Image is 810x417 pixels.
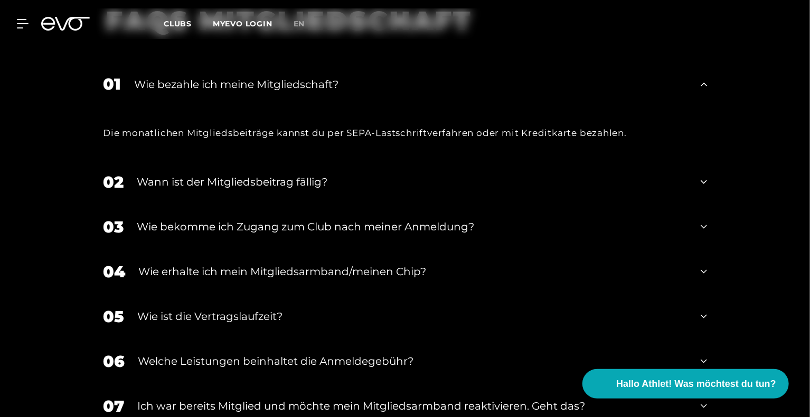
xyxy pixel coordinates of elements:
[294,19,305,28] span: en
[137,174,687,190] div: Wann ist der Mitgliedsbeitrag fällig?
[164,19,192,28] span: Clubs
[137,398,687,414] div: Ich war bereits Mitglied und möchte mein Mitgliedsarmband reaktivieren. Geht das?
[103,170,124,194] div: 02
[137,308,687,324] div: Wie ist die Vertragslaufzeit?
[103,260,125,284] div: 04
[103,350,125,373] div: 06
[294,18,318,30] a: en
[103,124,707,141] div: Die monatlichen Mitgliedsbeiträge kannst du per SEPA-Lastschriftverfahren oder mit Kreditkarte be...
[103,305,124,328] div: 05
[138,353,687,369] div: Welche Leistungen beinhaltet die Anmeldegebühr?
[616,377,776,391] span: Hallo Athlet! Was möchtest du tun?
[137,219,687,235] div: Wie bekomme ich Zugang zum Club nach meiner Anmeldung?
[103,72,121,96] div: 01
[164,18,213,28] a: Clubs
[582,369,789,399] button: Hallo Athlet! Was möchtest du tun?
[103,215,124,239] div: 03
[138,264,687,279] div: Wie erhalte ich mein Mitgliedsarmband/meinen Chip?
[134,76,687,92] div: Wie bezahle ich meine Mitgliedschaft?
[213,19,272,28] a: MYEVO LOGIN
